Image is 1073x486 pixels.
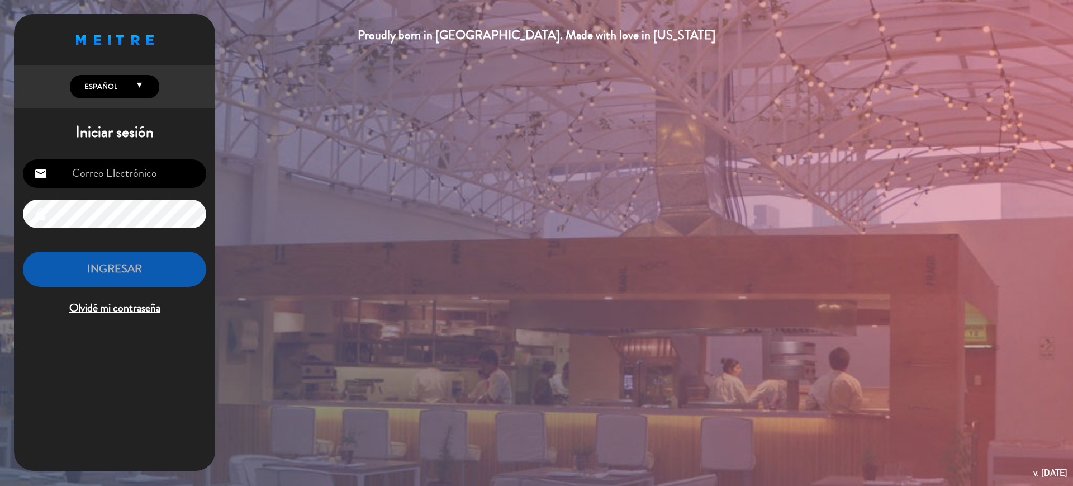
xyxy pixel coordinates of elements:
h1: Iniciar sesión [14,123,215,142]
button: INGRESAR [23,252,206,287]
input: Correo Electrónico [23,159,206,188]
i: email [34,167,48,181]
span: Español [82,81,117,92]
span: Olvidé mi contraseña [23,299,206,318]
i: lock [34,207,48,221]
div: v. [DATE] [1033,465,1067,480]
